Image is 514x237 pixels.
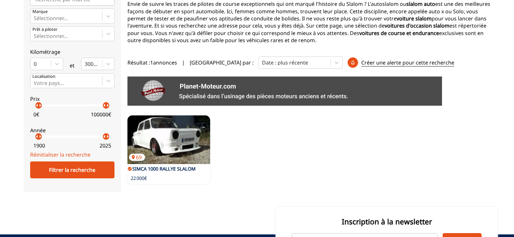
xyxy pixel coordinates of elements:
[30,151,90,158] a: Réinitialiser la recherche
[127,0,491,44] p: Envie de suivre les traces de pilotes de course exceptionnels qui ont marqué l'histoire du Slalom...
[32,27,57,32] p: Prêt à piloter
[101,101,108,109] p: arrow_left
[104,101,112,109] p: arrow_right
[33,133,41,140] p: arrow_left
[127,59,177,66] span: Résultat : 1 annonces
[34,80,35,86] input: Votre pays...
[292,217,482,227] p: Inscription à la newsletter
[91,111,111,118] p: 100000 €
[36,101,44,109] p: arrow_right
[385,22,449,29] strong: voitures d'occasion slalom
[361,59,454,66] p: Créer une alerte pour cette recherche
[34,15,35,21] input: MarqueSélectionner...
[33,142,45,149] p: 1900
[34,61,35,67] input: 0
[32,9,48,15] p: Marque
[34,33,35,39] input: Prêt à piloterSélectionner...
[101,133,108,140] p: arrow_left
[397,15,432,22] strong: voiture slalom
[30,95,114,102] p: Prix
[85,61,86,67] input: 300000
[30,161,114,178] div: Filtrer la recherche
[129,154,145,161] p: 69
[30,48,114,55] p: Kilométrage
[182,59,185,66] span: |
[100,142,111,149] p: 2025
[33,101,41,109] p: arrow_left
[127,115,210,164] img: SIMCA 1000 RALLYE SLALOM
[36,133,44,140] p: arrow_right
[127,115,210,164] a: SIMCA 1000 RALLYE SLALOM69
[359,30,439,37] strong: voitures de course et endurance
[104,133,112,140] p: arrow_right
[32,74,55,79] p: Localisation
[132,166,196,172] a: SIMCA 1000 RALLYE SLALOM
[70,62,75,69] p: et
[131,175,147,182] p: 22 000€
[30,127,114,134] p: Année
[406,0,435,7] strong: slalom auto
[33,111,39,118] p: 0 €
[190,59,254,66] p: [GEOGRAPHIC_DATA] par :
